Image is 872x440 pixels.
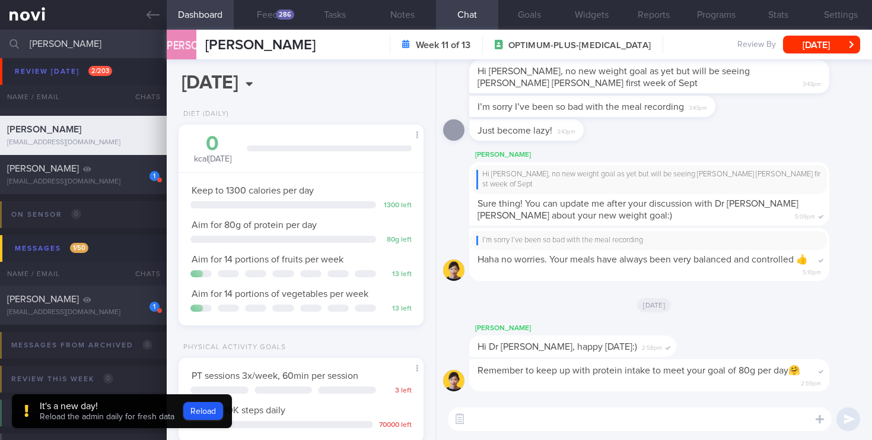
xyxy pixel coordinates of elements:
[8,207,84,223] div: On sensor
[71,209,81,219] span: 0
[379,421,412,430] div: 70000 left
[689,101,707,112] span: 3:43pm
[478,255,808,264] span: Haha no worries. Your meals have always been very balanced and controlled 👍
[637,298,671,312] span: [DATE]
[70,243,88,253] span: 1 / 50
[103,373,113,384] span: 0
[164,23,199,68] div: [PERSON_NAME]
[205,38,316,52] span: [PERSON_NAME]
[192,406,285,415] span: Aim for 10K steps daily
[8,405,109,421] div: Review anytime
[801,376,821,388] span: 2:59pm
[8,337,155,353] div: Messages from Archived
[190,134,235,165] div: kcal [DATE]
[276,10,294,20] div: 286
[7,178,160,186] div: [EMAIL_ADDRESS][DOMAIN_NAME]
[737,40,776,50] span: Review By
[382,201,412,210] div: 1300 left
[478,67,750,88] span: Hi [PERSON_NAME], no new weight goal as yet but will be seeing [PERSON_NAME] [PERSON_NAME] first ...
[476,170,822,189] div: Hi [PERSON_NAME], no new weight goal as yet but will be seeing [PERSON_NAME] [PERSON_NAME] first ...
[557,125,575,136] span: 3:43pm
[469,148,865,162] div: [PERSON_NAME]
[478,366,800,375] span: Remember to keep up with protein intake to meet your goal of 80g per day🤗
[783,36,860,53] button: [DATE]
[149,302,160,312] div: 1
[149,171,160,181] div: 1
[179,110,229,119] div: Diet (Daily)
[142,340,152,350] span: 0
[478,102,684,112] span: I’m sorry I’ve been so bad with the meal recording
[382,270,412,279] div: 13 left
[192,255,343,264] span: Aim for 14 portions of fruits per week
[478,126,552,135] span: Just become lazy!
[12,240,91,257] div: Messages
[192,371,358,381] span: PT sessions 3x/week, 60min per session
[7,295,79,304] span: [PERSON_NAME]
[40,400,174,412] div: It's a new day!
[7,308,160,317] div: [EMAIL_ADDRESS][DOMAIN_NAME]
[382,387,412,395] div: 3 left
[476,236,822,245] div: I’m sorry I’ve been so bad with the meal recording
[183,402,223,420] button: Reload
[192,186,314,195] span: Keep to 1300 calories per day
[7,138,160,147] div: [EMAIL_ADDRESS][DOMAIN_NAME]
[40,413,174,421] span: Reload the admin daily for fresh data
[803,265,821,277] span: 5:10pm
[8,371,116,387] div: Review this week
[416,39,470,51] strong: Week 11 of 13
[190,134,235,154] div: 0
[382,236,412,245] div: 80 g left
[795,210,815,221] span: 5:09pm
[382,305,412,314] div: 13 left
[192,220,317,230] span: Aim for 80g of protein per day
[508,40,651,52] span: OPTIMUM-PLUS-[MEDICAL_DATA]
[7,125,81,134] span: [PERSON_NAME]
[478,199,798,220] span: Sure thing! You can update me after your discussion with Dr [PERSON_NAME] [PERSON_NAME] about you...
[179,343,286,352] div: Physical Activity Goals
[642,341,662,352] span: 2:58pm
[119,262,167,286] div: Chats
[469,321,712,335] div: [PERSON_NAME]
[192,289,368,299] span: Aim for 14 portions of vegetables per week
[478,342,637,352] span: Hi Dr [PERSON_NAME], happy [DATE]:)
[803,77,821,88] span: 3:43pm
[7,164,79,173] span: [PERSON_NAME]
